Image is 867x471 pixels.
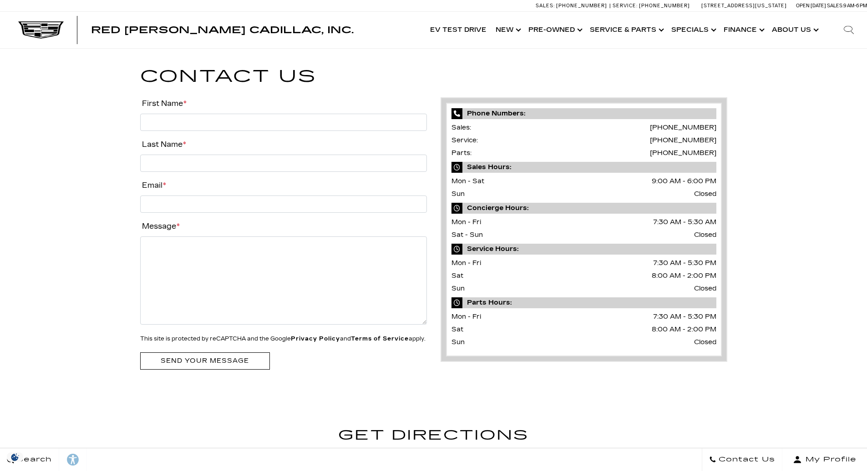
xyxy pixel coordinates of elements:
[650,136,716,144] a: [PHONE_NUMBER]
[613,3,638,9] span: Service:
[843,3,867,9] span: 9 AM-6 PM
[536,3,555,9] span: Sales:
[451,136,478,144] span: Service:
[694,336,716,349] span: Closed
[140,97,187,110] label: First Name
[524,12,585,48] a: Pre-Owned
[652,323,716,336] span: 8:00 AM - 2:00 PM
[650,124,716,131] a: [PHONE_NUMBER]
[451,231,483,239] span: Sat - Sun
[451,313,481,321] span: Mon - Fri
[451,297,716,308] span: Parts Hours:
[652,270,716,282] span: 8:00 AM - 2:00 PM
[5,452,25,462] img: Opt-Out Icon
[719,12,767,48] a: Finance
[653,257,716,270] span: 7:30 AM - 5:30 PM
[140,138,186,151] label: Last Name
[451,218,481,226] span: Mon - Fri
[451,285,465,292] span: Sun
[140,179,166,192] label: Email
[320,424,548,447] h2: Get Directions
[140,63,727,90] h1: Contact Us
[767,12,821,48] a: About Us
[451,162,716,173] span: Sales Hours:
[451,326,463,333] span: Sat
[802,453,857,466] span: My Profile
[451,203,716,214] span: Concierge Hours:
[667,12,719,48] a: Specials
[694,188,716,200] span: Closed
[451,338,465,346] span: Sun
[609,3,692,8] a: Service: [PHONE_NUMBER]
[140,352,270,369] input: Send your message
[451,259,481,267] span: Mon - Fri
[716,453,775,466] span: Contact Us
[140,220,180,233] label: Message
[701,3,787,9] a: [STREET_ADDRESS][US_STATE]
[782,448,867,471] button: Open user profile menu
[653,216,716,229] span: 7:30 AM - 5:30 AM
[650,149,716,157] a: [PHONE_NUMBER]
[451,108,716,119] span: Phone Numbers:
[426,12,491,48] a: EV Test Drive
[491,12,524,48] a: New
[796,3,826,9] span: Open [DATE]
[18,21,64,39] img: Cadillac Dark Logo with Cadillac White Text
[451,272,463,280] span: Sat
[291,336,340,342] a: Privacy Policy
[91,25,354,35] a: Red [PERSON_NAME] Cadillac, Inc.
[451,177,484,185] span: Mon - Sat
[556,3,607,9] span: [PHONE_NUMBER]
[351,336,409,342] a: Terms of Service
[653,311,716,323] span: 7:30 AM - 5:30 PM
[5,452,25,462] section: Click to Open Cookie Consent Modal
[652,175,716,188] span: 9:00 AM - 6:00 PM
[585,12,667,48] a: Service & Parts
[694,282,716,295] span: Closed
[639,3,690,9] span: [PHONE_NUMBER]
[451,190,465,198] span: Sun
[702,448,782,471] a: Contact Us
[827,3,843,9] span: Sales:
[451,149,472,157] span: Parts:
[451,124,471,131] span: Sales:
[694,229,716,241] span: Closed
[140,336,426,342] small: This site is protected by reCAPTCHA and the Google and apply.
[14,453,52,466] span: Search
[451,244,716,255] span: Service Hours:
[536,3,609,8] a: Sales: [PHONE_NUMBER]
